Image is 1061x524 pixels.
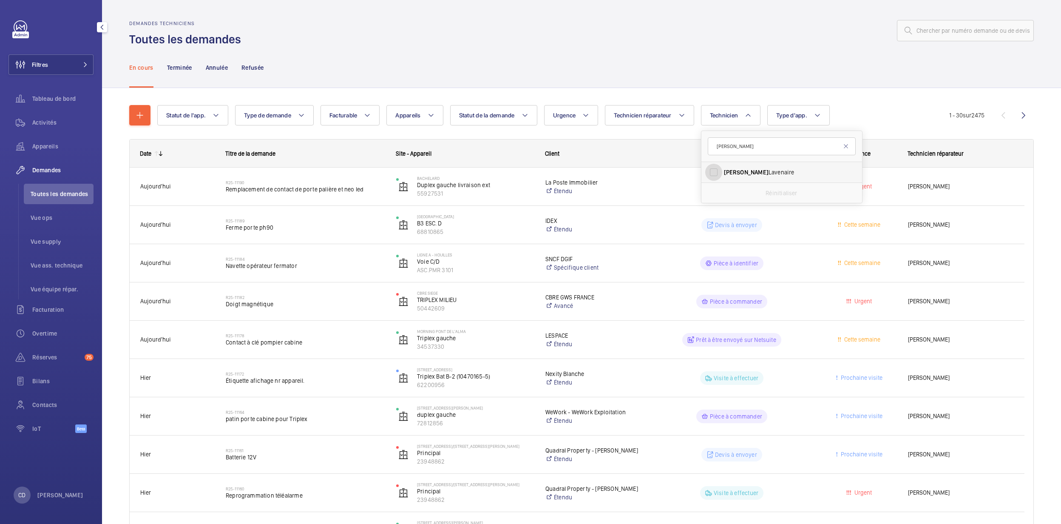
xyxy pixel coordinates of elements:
p: Duplex gauche livraison ext [417,181,534,189]
a: Avancé [545,302,641,310]
span: Étiquette afichage nr appareil. [226,376,385,385]
span: [PERSON_NAME] [908,373,1014,383]
h2: R25-11164 [226,410,385,415]
span: Contact à clé pompier cabine [226,338,385,347]
p: Annulée [206,63,228,72]
span: Facturation [32,305,94,314]
p: LESPACE [545,331,641,340]
h2: R25-11160 [226,486,385,491]
button: Type d'app. [767,105,830,125]
p: WeWork - WeWork Exploitation [545,408,641,416]
p: Principal [417,449,534,457]
span: [PERSON_NAME] [724,169,769,176]
button: Appareils [386,105,443,125]
span: Vue équipe répar. [31,285,94,293]
p: Ligne A - HOUILLES [417,252,534,257]
h2: R25-11190 [226,180,385,185]
p: Devis à envoyer [715,450,757,459]
span: 75 [85,354,94,361]
a: Étendu [545,416,641,425]
span: Type de demande [244,112,291,119]
button: Filtres [9,54,94,75]
p: 55927531 [417,189,534,198]
span: Hier [140,489,151,496]
span: Appareils [395,112,420,119]
h2: R25-11161 [226,448,385,453]
span: Site - Appareil [396,150,431,157]
span: Aujourd'hui [140,221,171,228]
img: elevator.svg [398,373,409,383]
span: Batterie 12V [226,453,385,461]
span: Client [545,150,559,157]
span: Filtres [32,60,48,69]
p: duplex gauche [417,410,534,419]
a: Étendu [545,225,641,234]
span: Statut de l'app. [166,112,206,119]
p: 68810865 [417,228,534,236]
span: Hier [140,451,151,458]
span: Urgent [853,183,872,190]
span: 1 - 30 2475 [949,112,984,118]
h2: R25-11182 [226,295,385,300]
button: Technicien réparateur [605,105,694,125]
span: Demandes [32,166,94,174]
p: ASC.PMR 3101 [417,266,534,274]
span: Technicien réparateur [908,150,964,157]
a: Étendu [545,493,641,501]
a: Étendu [545,187,641,195]
span: Lavenaire [724,168,841,177]
span: Urgence [553,112,576,119]
span: [PERSON_NAME] [908,182,1014,191]
input: Trouver un technicien [708,137,856,155]
a: Spécifique client [545,263,641,272]
p: Pièce à commander [710,412,762,421]
img: elevator.svg [398,182,409,192]
p: 62200956 [417,381,534,389]
p: [GEOGRAPHIC_DATA] [417,214,534,219]
p: Morning Pont de l'Alma [417,329,534,334]
input: Chercher par numéro demande ou de devis [897,20,1034,41]
span: Hier [140,413,151,419]
a: Étendu [545,378,641,387]
span: Bilans [32,377,94,385]
p: 23948862 [417,457,534,466]
p: [PERSON_NAME] [37,491,83,499]
span: Prochaine visite [839,374,882,381]
p: [STREET_ADDRESS] [417,367,534,372]
p: Triplex gauche [417,334,534,342]
span: Urgent [853,298,872,305]
img: elevator.svg [398,411,409,421]
span: Overtime [32,329,94,338]
span: Prochaine visite [839,451,882,458]
p: Quadral Property - [PERSON_NAME] [545,446,641,455]
h2: R25-11178 [226,333,385,338]
span: Appareils [32,142,94,151]
p: TRIPLEX MILIEU [417,296,534,304]
span: Cette semaine [843,221,880,228]
span: Prochaine visite [839,413,882,419]
a: Étendu [545,455,641,463]
p: La Poste Immobilier [545,178,641,187]
p: En cours [129,63,153,72]
p: CBRE SIEGE [417,290,534,296]
span: Cette semaine [843,259,880,266]
p: Devis à envoyer [715,221,757,229]
span: Navette opérateur fermator [226,262,385,270]
span: [PERSON_NAME] [908,488,1014,498]
span: Urgent [853,489,872,496]
span: [PERSON_NAME] [908,335,1014,345]
img: elevator.svg [398,450,409,460]
span: Tableau de bord [32,94,94,103]
p: Pièce à commander [710,297,762,306]
button: Urgence [544,105,599,125]
p: Bachelard [417,176,534,181]
span: Hier [140,374,151,381]
span: Reprogrammation téléalarme [226,491,385,500]
span: Ferme porte ph90 [226,223,385,232]
span: Beta [75,424,87,433]
h2: Demandes techniciens [129,20,246,26]
img: elevator.svg [398,220,409,230]
span: Aujourd'hui [140,298,171,305]
p: IDEX [545,216,641,225]
p: Voie C/D [417,257,534,266]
